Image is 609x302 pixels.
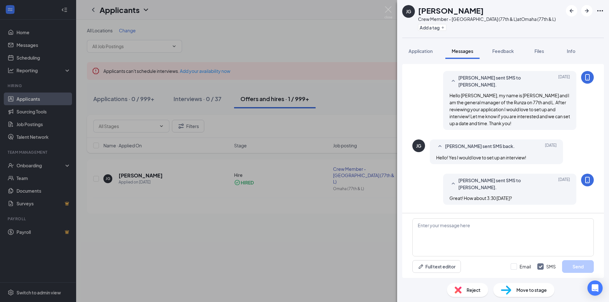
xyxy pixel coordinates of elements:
[452,48,473,54] span: Messages
[449,180,457,188] svg: SmallChevronUp
[436,155,526,160] span: Hello! Yes I would love to set up an interview!
[418,16,556,22] div: Crew Member - [GEOGRAPHIC_DATA] (77th & L) at Omaha (77th & L)
[584,176,591,184] svg: MobileSms
[581,5,593,16] button: ArrowRight
[449,93,570,126] span: Hello [PERSON_NAME], my name is [PERSON_NAME] and I am the general manager of the Runza on 77th a...
[567,48,575,54] span: Info
[418,263,424,270] svg: Pen
[406,8,411,15] div: JG
[558,74,570,88] span: [DATE]
[568,7,575,15] svg: ArrowLeftNew
[583,7,591,15] svg: ArrowRight
[558,177,570,191] span: [DATE]
[562,260,594,273] button: Send
[566,5,577,16] button: ArrowLeftNew
[418,5,484,16] h1: [PERSON_NAME]
[534,48,544,54] span: Files
[584,74,591,81] svg: MobileSms
[458,74,541,88] span: [PERSON_NAME] sent SMS to [PERSON_NAME].
[492,48,514,54] span: Feedback
[596,7,604,15] svg: Ellipses
[545,143,557,150] span: [DATE]
[409,48,433,54] span: Application
[416,143,421,149] div: JG
[412,260,461,273] button: Full text editorPen
[436,143,444,150] svg: SmallChevronUp
[449,77,457,85] svg: SmallChevronUp
[441,26,445,29] svg: Plus
[418,24,446,31] button: PlusAdd a tag
[467,286,481,293] span: Reject
[445,143,515,150] span: [PERSON_NAME] sent SMS back.
[449,195,512,201] span: Great! How about 3:30 [DATE]?
[587,280,603,296] div: Open Intercom Messenger
[458,177,541,191] span: [PERSON_NAME] sent SMS to [PERSON_NAME].
[516,286,547,293] span: Move to stage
